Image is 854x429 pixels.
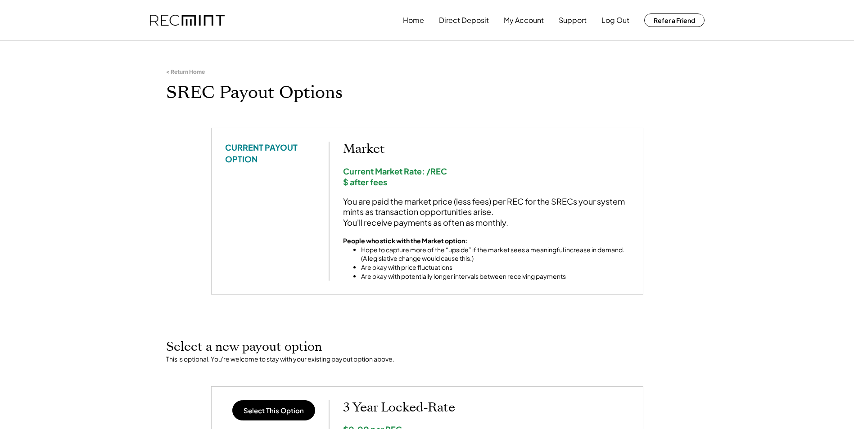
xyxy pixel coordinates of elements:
[504,11,544,29] button: My Account
[225,142,315,164] div: CURRENT PAYOUT OPTION
[601,11,629,29] button: Log Out
[166,68,205,76] div: < Return Home
[232,400,315,420] button: Select This Option
[343,142,629,157] h2: Market
[343,237,467,245] strong: People who stick with the Market option:
[559,11,587,29] button: Support
[343,400,629,416] h2: 3 Year Locked-Rate
[166,82,688,103] h1: SREC Payout Options
[644,13,705,27] button: Refer a Friend
[343,196,629,228] div: You are paid the market price (less fees) per REC for the SRECs your system mints as transaction ...
[166,340,688,355] h2: Select a new payout option
[403,11,424,29] button: Home
[361,246,629,263] li: Hope to capture more of the “upside” if the market sees a meaningful increase in demand. (A legis...
[361,272,629,281] li: Are okay with potentially longer intervals between receiving payments
[361,263,629,272] li: Are okay with price fluctuations
[150,15,225,26] img: recmint-logotype%403x.png
[439,11,489,29] button: Direct Deposit
[343,166,629,187] div: Current Market Rate: /REC $ after fees
[166,355,688,364] div: This is optional. You're welcome to stay with your existing payout option above.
